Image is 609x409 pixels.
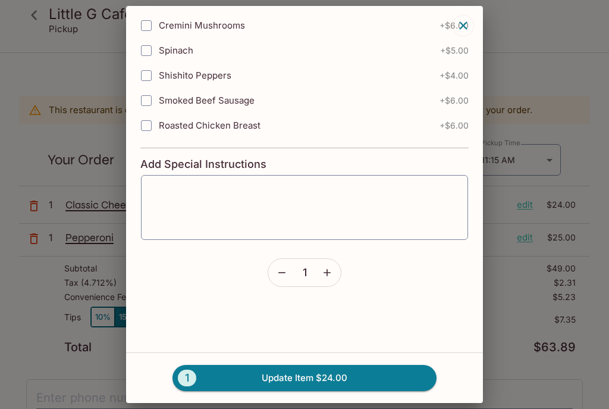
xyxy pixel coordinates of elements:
[440,71,469,80] span: + $4.00
[172,365,437,391] button: 1Update Item $24.00
[159,70,231,81] span: Shishito Peppers
[440,96,469,105] span: + $6.00
[303,266,307,279] span: 1
[159,95,255,106] span: Smoked Beef Sausage
[159,45,193,56] span: Spinach
[440,46,469,55] span: + $5.00
[440,21,469,30] span: + $6.00
[440,121,469,130] span: + $6.00
[178,370,196,386] span: 1
[140,158,469,171] h4: Add Special Instructions
[159,20,245,31] span: Cremini Mushrooms
[159,120,260,131] span: Roasted Chicken Breast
